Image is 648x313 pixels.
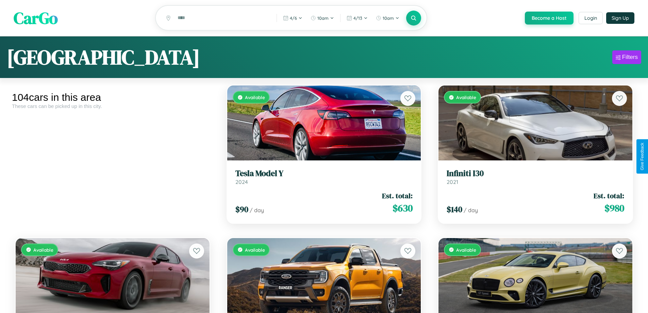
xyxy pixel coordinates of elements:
span: $ 980 [604,201,624,215]
span: Available [245,94,265,100]
a: Infiniti I302021 [447,169,624,185]
button: 4/13 [343,13,371,24]
span: 4 / 6 [290,15,297,21]
button: Become a Host [525,12,574,25]
span: / day [250,207,264,214]
span: $ 140 [447,204,462,215]
span: 2021 [447,178,458,185]
span: $ 630 [393,201,413,215]
span: 4 / 13 [353,15,362,21]
span: Available [245,247,265,253]
a: Tesla Model Y2024 [235,169,413,185]
h1: [GEOGRAPHIC_DATA] [7,43,200,71]
span: 10am [383,15,394,21]
span: $ 90 [235,204,248,215]
span: Available [33,247,53,253]
button: Sign Up [606,12,634,24]
h3: Tesla Model Y [235,169,413,178]
div: These cars can be picked up in this city. [12,103,213,109]
span: Est. total: [382,191,413,201]
button: 4/6 [280,13,306,24]
span: CarGo [14,7,58,29]
span: Est. total: [594,191,624,201]
div: 104 cars in this area [12,92,213,103]
h3: Infiniti I30 [447,169,624,178]
span: 2024 [235,178,248,185]
button: 10am [372,13,403,24]
div: Filters [622,54,638,61]
button: Filters [612,50,641,64]
span: / day [464,207,478,214]
button: Login [579,12,603,24]
div: Give Feedback [640,143,645,170]
span: 10am [317,15,329,21]
span: Available [456,247,476,253]
button: 10am [307,13,337,24]
span: Available [456,94,476,100]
